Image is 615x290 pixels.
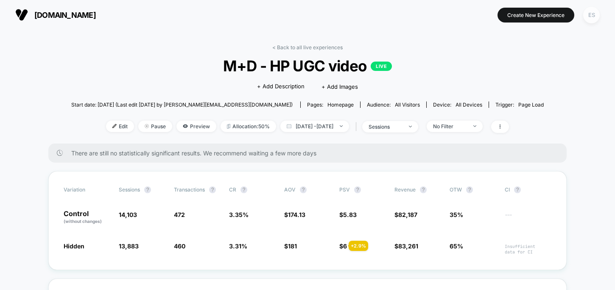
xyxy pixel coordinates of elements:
[229,242,247,250] span: 3.31 %
[426,101,489,108] span: Device:
[288,211,305,218] span: 174.13
[398,242,418,250] span: 83,261
[505,186,551,193] span: CI
[106,121,134,132] span: Edit
[394,186,416,193] span: Revenue
[398,211,417,218] span: 82,187
[138,121,172,132] span: Pause
[209,186,216,193] button: ?
[343,211,357,218] span: 5.83
[95,57,520,75] span: M+D - HP UGC video
[450,211,463,218] span: 35%
[240,186,247,193] button: ?
[221,121,276,132] span: Allocation: 50%
[339,211,357,218] span: $
[64,186,110,193] span: Variation
[15,8,28,21] img: Visually logo
[284,242,297,250] span: $
[64,210,110,225] p: Control
[13,8,98,22] button: [DOMAIN_NAME]
[498,8,574,23] button: Create New Experience
[300,186,307,193] button: ?
[581,6,602,24] button: ES
[34,11,96,20] span: [DOMAIN_NAME]
[409,126,412,127] img: end
[466,186,473,193] button: ?
[327,101,354,108] span: homepage
[450,186,496,193] span: OTW
[353,121,362,133] span: |
[174,186,205,193] span: Transactions
[288,242,297,250] span: 181
[505,212,551,225] span: ---
[514,186,521,193] button: ?
[119,242,139,250] span: 13,883
[495,101,544,108] div: Trigger:
[349,241,368,251] div: + 2.9 %
[174,242,185,250] span: 460
[229,211,249,218] span: 3.35 %
[340,125,343,127] img: end
[339,242,347,250] span: $
[307,101,354,108] div: Pages:
[174,211,185,218] span: 472
[144,186,151,193] button: ?
[394,211,417,218] span: $
[112,124,117,128] img: edit
[321,83,358,90] span: + Add Images
[583,7,600,23] div: ES
[394,242,418,250] span: $
[176,121,216,132] span: Preview
[119,186,140,193] span: Sessions
[284,186,296,193] span: AOV
[272,44,343,51] a: < Back to all live experiences
[229,186,236,193] span: CR
[71,101,293,108] span: Start date: [DATE] (Last edit [DATE] by [PERSON_NAME][EMAIL_ADDRESS][DOMAIN_NAME])
[343,242,347,250] span: 6
[119,211,137,218] span: 14,103
[369,124,403,130] div: sessions
[71,149,550,157] span: There are still no statistically significant results. We recommend waiting a few more days
[227,124,230,129] img: rebalance
[280,121,349,132] span: [DATE] - [DATE]
[145,124,149,128] img: end
[473,125,476,127] img: end
[518,101,544,108] span: Page Load
[395,101,420,108] span: All Visitors
[284,211,305,218] span: $
[456,101,482,108] span: all devices
[420,186,427,193] button: ?
[339,186,350,193] span: PSV
[371,62,392,71] p: LIVE
[354,186,361,193] button: ?
[64,219,102,224] span: (without changes)
[287,124,291,128] img: calendar
[433,123,467,130] div: No Filter
[505,244,551,255] span: Insufficient data for CI
[367,101,420,108] div: Audience:
[64,242,84,250] span: Hidden
[257,82,305,91] span: + Add Description
[450,242,463,250] span: 65%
